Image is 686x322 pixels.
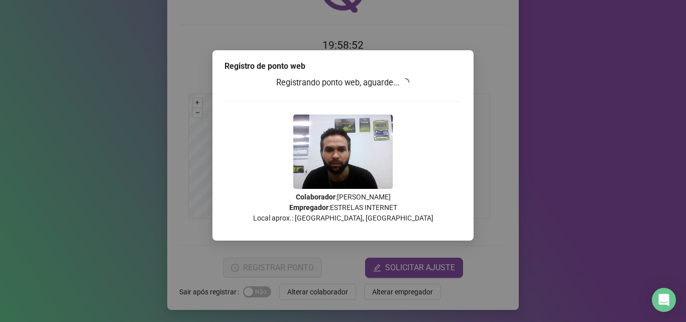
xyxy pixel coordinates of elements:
[293,115,393,189] img: 9k=
[289,203,328,211] strong: Empregador
[401,77,410,87] span: loading
[296,193,335,201] strong: Colaborador
[224,60,462,72] div: Registro de ponto web
[224,192,462,224] p: : [PERSON_NAME] : ESTRELAS INTERNET Local aprox.: [GEOGRAPHIC_DATA], [GEOGRAPHIC_DATA]
[652,288,676,312] div: Open Intercom Messenger
[224,76,462,89] h3: Registrando ponto web, aguarde...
